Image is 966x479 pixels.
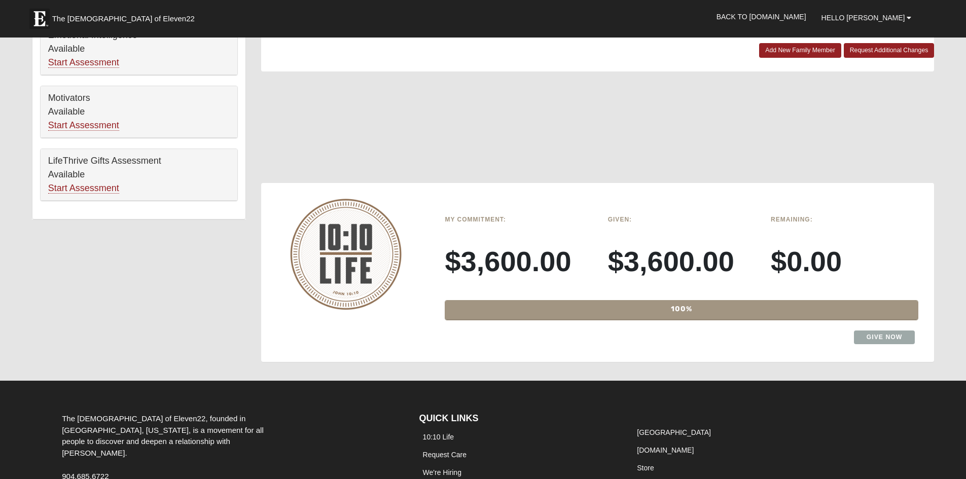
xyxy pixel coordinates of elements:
a: Add New Family Member [759,43,841,58]
h6: My Commitment: [445,216,592,223]
h4: QUICK LINKS [419,413,619,424]
div: Motivators Available [41,86,237,138]
a: Request Additional Changes [844,43,935,58]
h3: $0.00 [771,244,918,278]
a: Start Assessment [48,57,119,68]
a: Store [637,464,654,472]
a: Request Care [423,451,467,459]
img: Eleven22 logo [29,9,50,29]
a: Back to [DOMAIN_NAME] [709,4,814,29]
a: Give Now [854,330,915,344]
h3: $3,600.00 [608,244,756,278]
a: Hello [PERSON_NAME] [814,5,919,30]
a: Start Assessment [48,183,119,194]
img: 10-10-Life-logo-round-no-scripture.png [290,199,402,310]
a: Start Assessment [48,120,119,131]
a: The [DEMOGRAPHIC_DATA] of Eleven22 [24,4,227,29]
div: 100% [445,301,918,320]
a: We're Hiring [423,468,461,476]
span: The [DEMOGRAPHIC_DATA] of Eleven22 [52,14,195,24]
h3: $3,600.00 [445,244,592,278]
a: [DOMAIN_NAME] [637,446,694,454]
span: Hello [PERSON_NAME] [821,14,905,22]
h6: Given: [608,216,756,223]
a: [GEOGRAPHIC_DATA] [637,428,711,436]
h6: Remaining: [771,216,918,223]
div: LifeThrive Gifts Assessment Available [41,149,237,201]
div: Emotional Intelligence Available [41,23,237,75]
a: 10:10 Life [423,433,454,441]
